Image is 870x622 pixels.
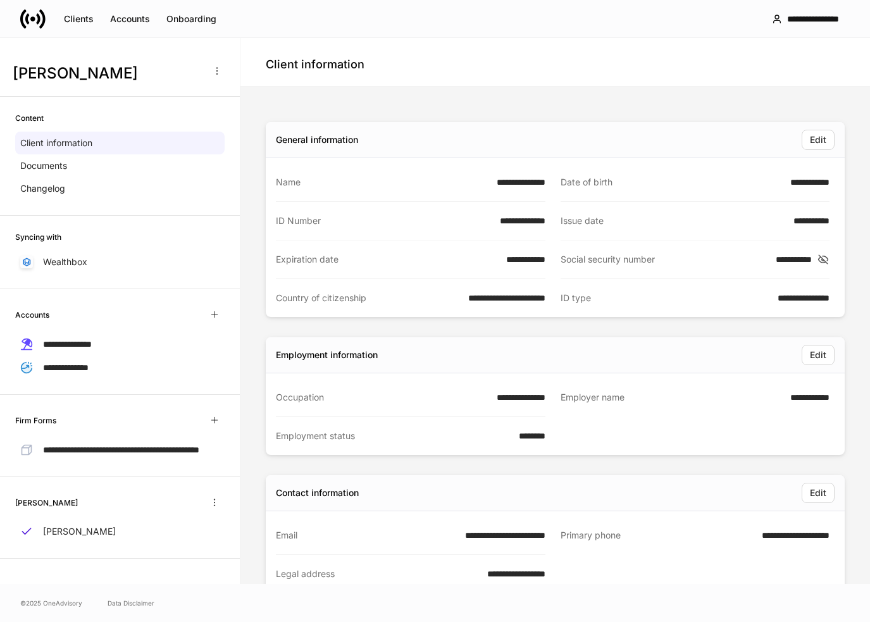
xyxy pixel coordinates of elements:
div: General information [276,134,358,146]
div: Accounts [110,13,150,25]
div: Name [276,176,489,189]
div: Onboarding [166,13,216,25]
h6: Accounts [15,309,49,321]
a: [PERSON_NAME] [15,520,225,543]
h4: Client information [266,57,364,72]
h6: Content [15,112,44,124]
a: Data Disclaimer [108,598,154,608]
p: Client information [20,137,92,149]
div: Edit [810,349,826,361]
div: Issue date [561,215,786,227]
div: Date of birth [561,176,783,189]
h6: Firm Forms [15,414,56,426]
a: Client information [15,132,225,154]
button: Edit [802,130,835,150]
h3: [PERSON_NAME] [13,63,202,84]
div: Contact information [276,487,359,499]
button: Edit [802,483,835,503]
div: Email [276,529,457,542]
div: Employer name [561,391,783,404]
div: Employment information [276,349,378,361]
div: Social security number [561,253,769,266]
p: Documents [20,159,67,172]
h6: [PERSON_NAME] [15,497,78,509]
button: Clients [56,9,102,29]
div: ID Number [276,215,492,227]
div: Edit [810,487,826,499]
button: Edit [802,345,835,365]
div: Expiration date [276,253,499,266]
p: Wealthbox [43,256,87,268]
button: Onboarding [158,9,225,29]
a: Documents [15,154,225,177]
div: Country of citizenship [276,292,461,304]
button: Accounts [102,9,158,29]
a: Changelog [15,177,225,200]
h6: Syncing with [15,231,61,243]
div: Legal address [276,568,470,593]
p: [PERSON_NAME] [43,525,116,538]
a: Wealthbox [15,251,225,273]
div: Primary phone [561,529,755,542]
div: Clients [64,13,94,25]
p: Changelog [20,182,65,195]
span: © 2025 OneAdvisory [20,598,82,608]
div: ID type [561,292,771,304]
div: Edit [810,134,826,146]
div: Occupation [276,391,489,404]
div: Employment status [276,430,511,442]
